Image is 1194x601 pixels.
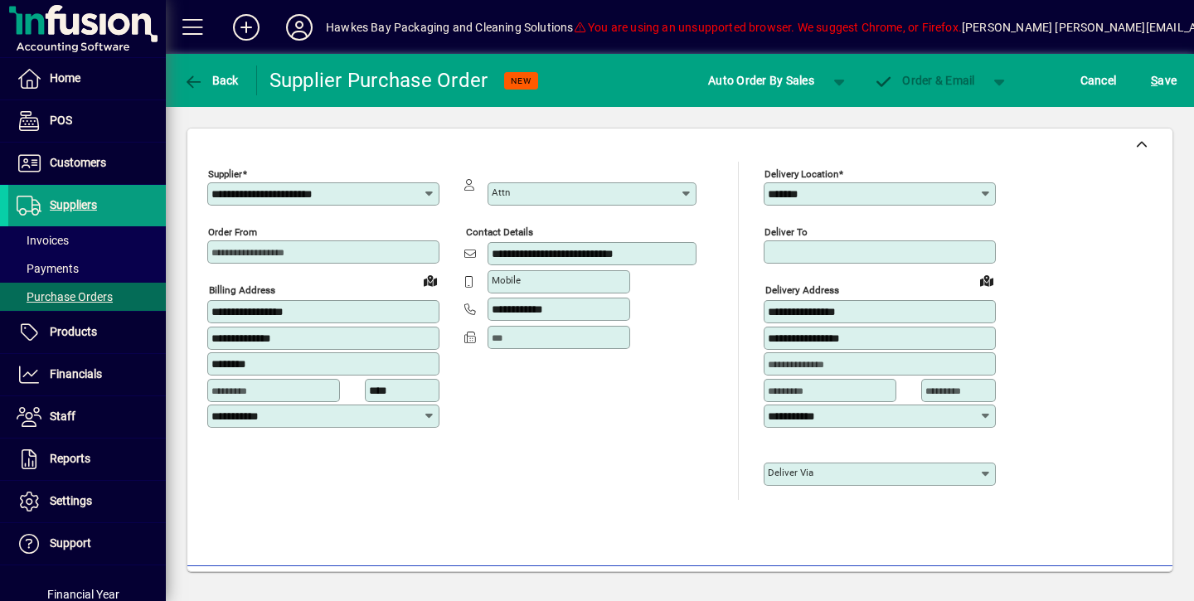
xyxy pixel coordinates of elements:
span: Purchase Orders [17,290,113,303]
span: Cancel [1080,67,1117,94]
mat-label: Delivery Location [764,168,838,180]
span: Staff [50,410,75,423]
a: Reports [8,439,166,480]
button: Save [1147,65,1181,95]
mat-label: Supplier [208,168,242,180]
mat-label: Order from [208,226,257,238]
span: NEW [511,75,531,86]
a: View on map [973,267,1000,293]
mat-label: Attn [492,187,510,198]
div: Supplier Purchase Order [269,67,488,94]
a: Purchase Orders [8,283,166,311]
span: Auto Order By Sales [708,67,814,94]
span: ave [1151,67,1177,94]
span: Suppliers [50,198,97,211]
button: Auto Order By Sales [700,65,823,95]
button: Order & Email [866,65,983,95]
a: Financials [8,354,166,395]
span: Products [50,325,97,338]
a: POS [8,100,166,142]
button: Add [220,12,273,42]
a: Settings [8,481,166,522]
span: Invoices [17,234,69,247]
span: POS [50,114,72,127]
a: View on map [417,267,444,293]
a: Home [8,58,166,99]
mat-label: Deliver To [764,226,808,238]
span: Order & Email [874,74,975,87]
a: Staff [8,396,166,438]
span: S [1151,74,1158,87]
a: Payments [8,254,166,283]
button: Cancel [1076,65,1121,95]
a: Support [8,523,166,565]
button: Back [179,65,243,95]
mat-label: Deliver via [768,467,813,478]
span: Financials [50,367,102,380]
span: Financial Year [47,588,119,601]
span: Customers [50,156,106,169]
span: Settings [50,494,92,507]
span: Reports [50,452,90,465]
a: Products [8,312,166,353]
a: Invoices [8,226,166,254]
span: You are using an unsupported browser. We suggest Chrome, or Firefox. [574,21,962,34]
app-page-header-button: Back [166,65,257,95]
mat-label: Mobile [492,274,521,286]
span: Home [50,71,80,85]
span: Payments [17,262,79,275]
span: Back [183,74,239,87]
a: Customers [8,143,166,184]
div: Hawkes Bay Packaging and Cleaning Solutions [326,14,574,41]
button: Profile [273,12,326,42]
span: Support [50,536,91,550]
